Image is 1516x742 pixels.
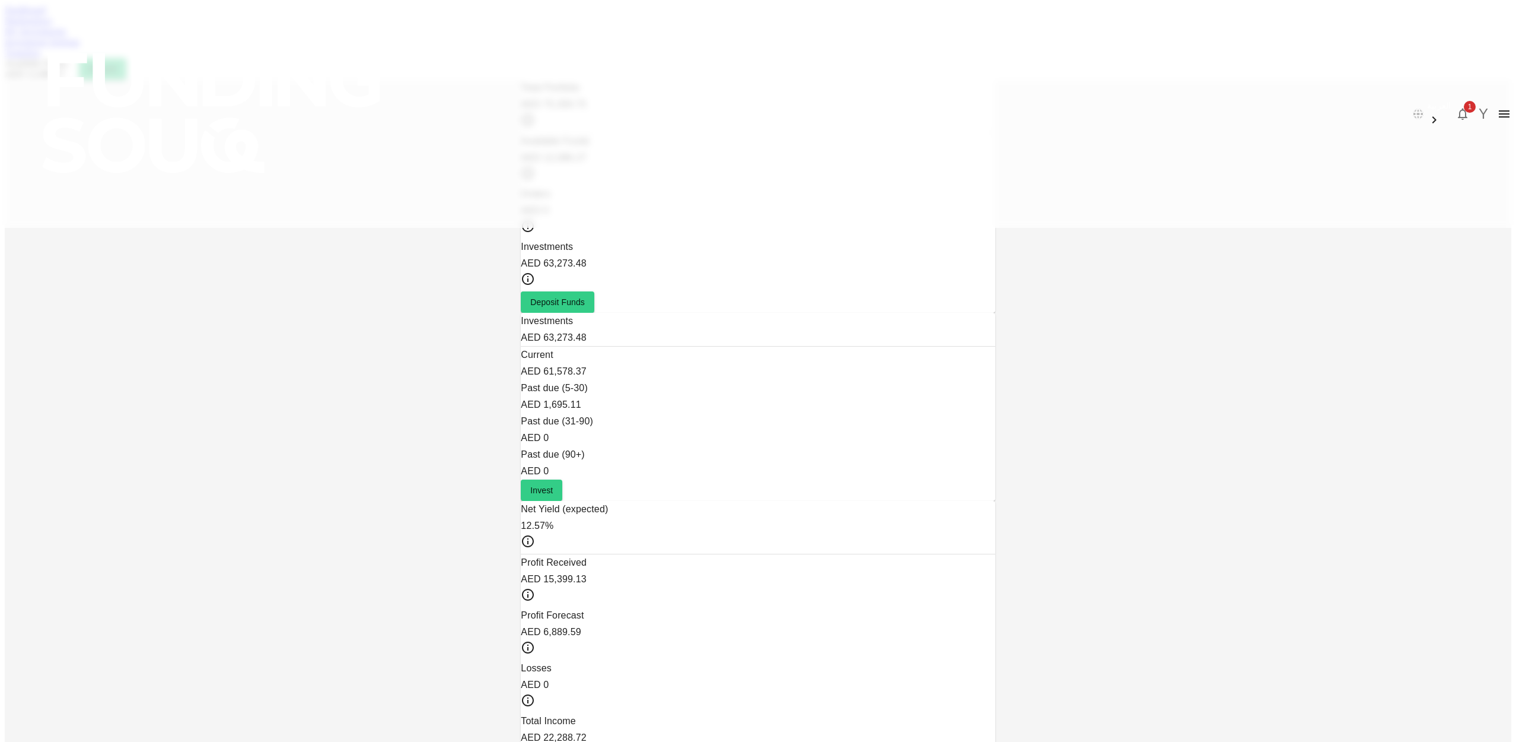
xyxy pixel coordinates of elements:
[521,624,995,640] div: AED 6,889.59
[1427,101,1451,110] span: العربية
[521,316,573,326] span: Investments
[521,350,553,360] span: Current
[521,677,995,693] div: AED 0
[521,255,995,272] div: AED 63,273.48
[521,518,995,534] div: 12.57%
[1464,101,1476,113] span: 1
[521,430,995,446] div: AED 0
[521,383,588,393] span: Past due (5-30)
[1474,105,1492,123] button: Y
[521,610,584,620] span: Profit Forecast
[521,397,995,413] div: AED 1,695.11
[521,242,573,252] span: Investments
[521,329,995,346] div: AED 63,273.48
[521,571,995,588] div: AED 15,399.13
[521,463,995,480] div: AED 0
[1451,102,1474,126] button: 1
[521,416,593,426] span: Past due (31-90)
[521,480,562,501] button: Invest
[521,363,995,380] div: AED 61,578.37
[521,557,587,567] span: Profit Received
[521,663,552,673] span: Losses
[521,716,576,726] span: Total Income
[521,449,585,459] span: Past due (90+)
[521,291,594,313] button: Deposit Funds
[521,504,608,514] span: Net Yield (expected)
